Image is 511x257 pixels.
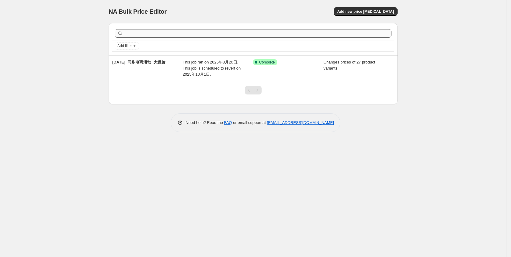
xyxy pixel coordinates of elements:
[112,60,165,64] span: [DATE]_同步电商活动_大促价
[267,120,334,125] a: [EMAIL_ADDRESS][DOMAIN_NAME]
[334,7,398,16] button: Add new price [MEDICAL_DATA]
[259,60,275,65] span: Complete
[109,8,167,15] span: NA Bulk Price Editor
[224,120,232,125] a: FAQ
[117,43,132,48] span: Add filter
[183,60,241,77] span: This job ran on 2025年8月20日. This job is scheduled to revert on 2025年10月1日.
[115,42,139,50] button: Add filter
[324,60,375,70] span: Changes prices of 27 product variants
[186,120,224,125] span: Need help? Read the
[337,9,394,14] span: Add new price [MEDICAL_DATA]
[245,86,262,94] nav: Pagination
[232,120,267,125] span: or email support at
